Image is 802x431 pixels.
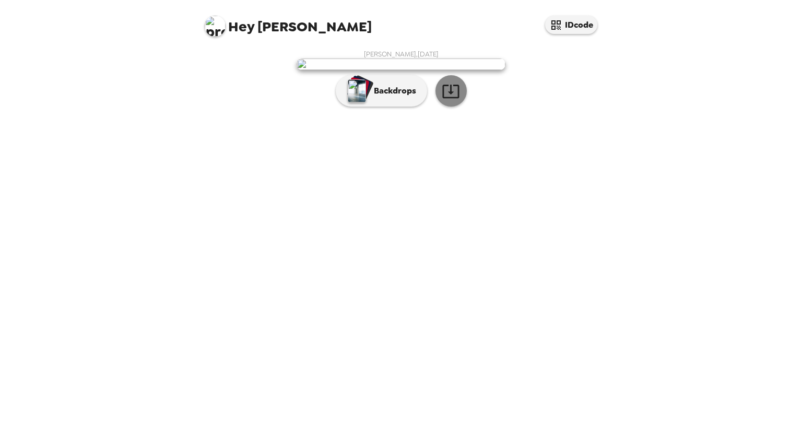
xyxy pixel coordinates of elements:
[228,17,254,36] span: Hey
[205,16,226,37] img: profile pic
[364,50,439,59] span: [PERSON_NAME] , [DATE]
[205,10,372,34] span: [PERSON_NAME]
[336,75,427,107] button: Backdrops
[297,59,505,70] img: user
[545,16,597,34] button: IDcode
[369,85,416,97] p: Backdrops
